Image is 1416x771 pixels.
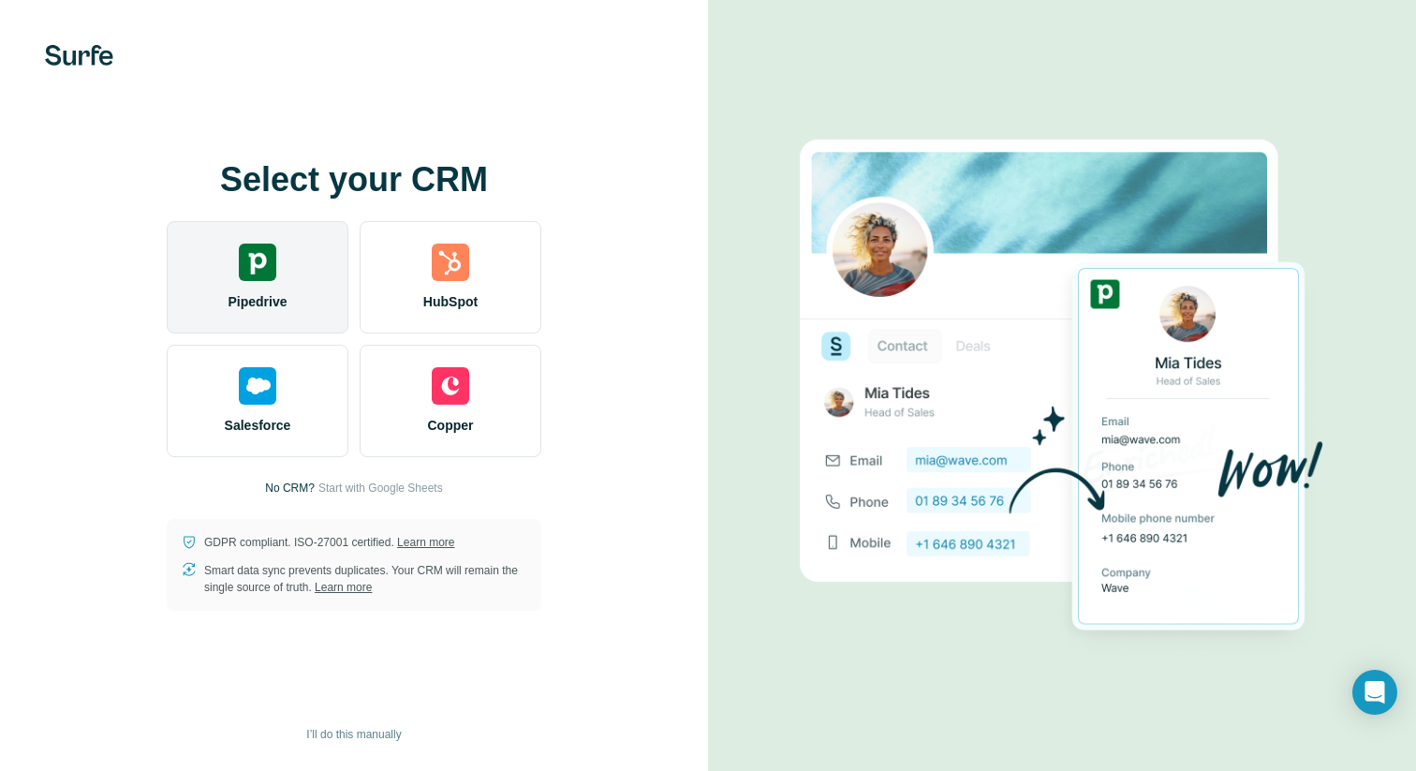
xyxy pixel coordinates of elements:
img: PIPEDRIVE image [800,108,1324,664]
span: I’ll do this manually [306,726,401,743]
a: Learn more [397,536,454,549]
span: Pipedrive [228,292,287,311]
span: HubSpot [423,292,478,311]
img: hubspot's logo [432,244,469,281]
a: Learn more [315,581,372,594]
p: GDPR compliant. ISO-27001 certified. [204,534,454,551]
button: I’ll do this manually [293,720,414,749]
span: Copper [428,416,474,435]
img: pipedrive's logo [239,244,276,281]
div: Open Intercom Messenger [1352,670,1397,715]
img: Surfe's logo [45,45,113,66]
p: Smart data sync prevents duplicates. Your CRM will remain the single source of truth. [204,562,526,596]
button: Start with Google Sheets [318,480,443,497]
p: No CRM? [265,480,315,497]
span: Salesforce [225,416,291,435]
img: salesforce's logo [239,367,276,405]
h1: Select your CRM [167,161,541,199]
img: copper's logo [432,367,469,405]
